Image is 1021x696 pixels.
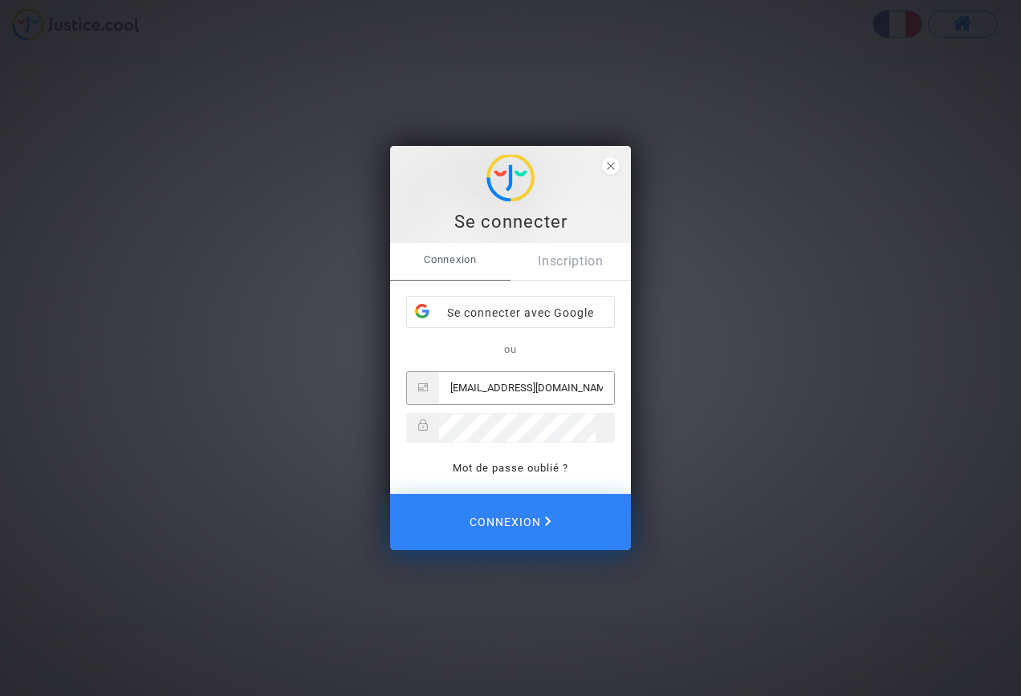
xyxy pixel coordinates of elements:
a: Inscription [510,243,631,280]
div: Se connecter avec Google [407,297,614,329]
span: Connexion [470,505,551,539]
span: Connexion [390,243,510,277]
span: close [602,157,620,175]
div: Se connecter [399,210,622,234]
button: Connexion [390,494,631,550]
span: ou [504,343,517,355]
input: Password [439,414,596,443]
input: Email [439,372,614,404]
a: Mot de passe oublié ? [453,462,568,474]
